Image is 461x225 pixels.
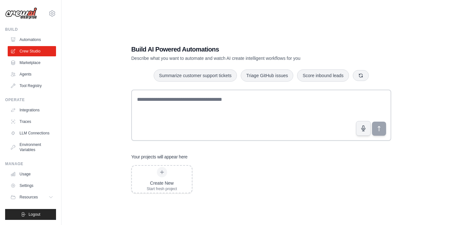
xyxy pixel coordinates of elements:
div: Start fresh project [147,186,177,191]
p: Describe what you want to automate and watch AI create intelligent workflows for you [131,55,346,61]
button: Summarize customer support tickets [154,69,237,82]
a: Crew Studio [8,46,56,56]
a: LLM Connections [8,128,56,138]
button: Click to speak your automation idea [356,121,371,136]
a: Marketplace [8,58,56,68]
button: Get new suggestions [353,70,369,81]
a: Environment Variables [8,140,56,155]
a: Traces [8,117,56,127]
a: Automations [8,35,56,45]
h3: Your projects will appear here [131,154,188,160]
button: Score inbound leads [297,69,349,82]
a: Settings [8,181,56,191]
span: Resources [20,195,38,200]
span: Logout [28,212,40,217]
h1: Build AI Powered Automations [131,45,346,54]
button: Logout [5,209,56,220]
a: Integrations [8,105,56,115]
div: Manage [5,161,56,166]
div: Build [5,27,56,32]
img: Logo [5,7,37,20]
a: Agents [8,69,56,79]
a: Tool Registry [8,81,56,91]
a: Usage [8,169,56,179]
div: Create New [147,180,177,186]
button: Resources [8,192,56,202]
button: Triage GitHub issues [241,69,293,82]
div: Operate [5,97,56,102]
